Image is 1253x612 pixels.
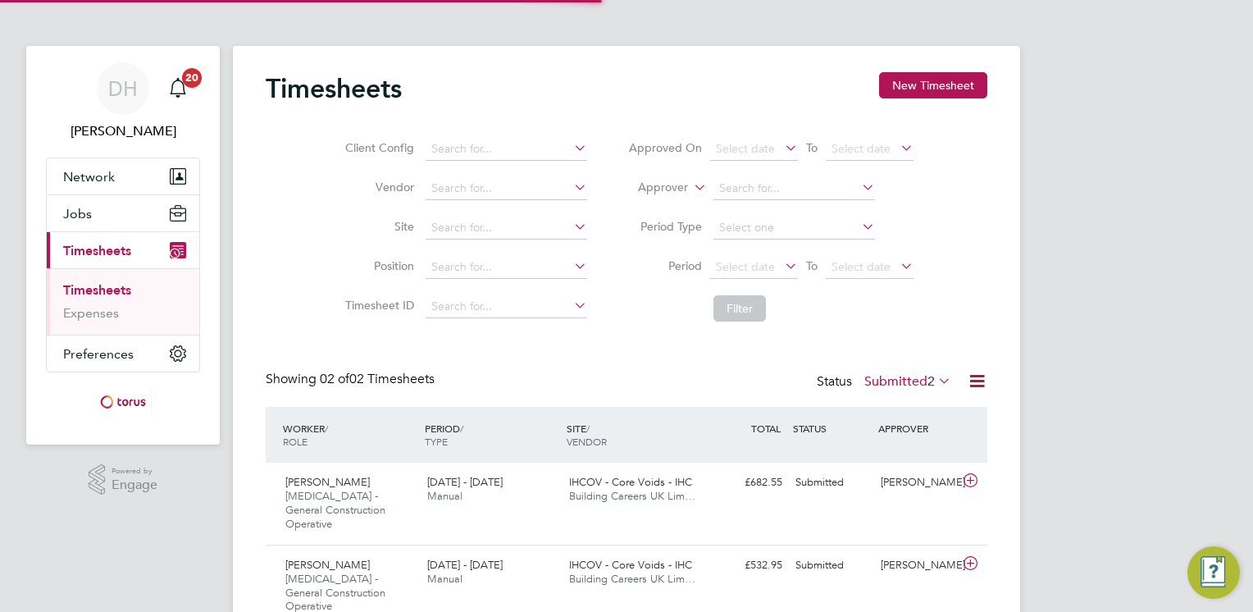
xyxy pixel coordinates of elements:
img: torus-logo-retina.png [94,389,152,415]
label: Approver [614,180,688,196]
a: Powered byEngage [89,464,158,496]
span: To [801,137,822,158]
input: Select one [713,217,875,240]
label: Submitted [864,373,951,390]
div: Submitted [789,469,874,496]
span: Network [63,169,115,185]
a: Go to home page [46,389,200,415]
div: [PERSON_NAME] [874,552,959,579]
span: To [801,255,822,276]
span: 20 [182,68,202,88]
span: Select date [716,141,775,156]
span: Select date [832,259,891,274]
span: Jobs [63,206,92,222]
div: PERIOD [421,413,563,456]
span: Building Careers UK Lim… [569,489,695,503]
input: Search for... [426,295,587,318]
a: Timesheets [63,282,131,298]
label: Period Type [628,219,702,234]
button: Network [47,158,199,194]
div: Status [817,371,955,394]
a: DH[PERSON_NAME] [46,62,200,141]
span: [DATE] - [DATE] [427,475,503,489]
span: TOTAL [751,422,781,435]
span: ROLE [283,435,308,448]
span: 02 of [320,371,349,387]
span: / [460,422,463,435]
button: Timesheets [47,232,199,268]
div: [PERSON_NAME] [874,469,959,496]
div: WORKER [279,413,421,456]
span: Manual [427,572,462,586]
span: [PERSON_NAME] [285,558,370,572]
span: Building Careers UK Lim… [569,572,695,586]
span: VENDOR [567,435,607,448]
span: Select date [716,259,775,274]
label: Position [340,258,414,273]
span: 02 Timesheets [320,371,435,387]
div: £682.55 [704,469,789,496]
label: Approved On [628,140,702,155]
div: APPROVER [874,413,959,443]
a: Expenses [63,305,119,321]
input: Search for... [426,256,587,279]
label: Vendor [340,180,414,194]
button: New Timesheet [879,72,987,98]
label: Timesheet ID [340,298,414,313]
span: Engage [112,478,157,492]
label: Site [340,219,414,234]
label: Client Config [340,140,414,155]
span: TYPE [425,435,448,448]
span: / [586,422,590,435]
div: £532.95 [704,552,789,579]
span: Powered by [112,464,157,478]
input: Search for... [426,177,587,200]
button: Filter [713,295,766,322]
span: Select date [832,141,891,156]
div: SITE [563,413,704,456]
span: Preferences [63,346,134,362]
span: [PERSON_NAME] [285,475,370,489]
span: 2 [927,373,935,390]
span: [DATE] - [DATE] [427,558,503,572]
span: DH [108,78,138,99]
span: Darren Hurst [46,121,200,141]
button: Jobs [47,195,199,231]
button: Engage Resource Center [1187,546,1240,599]
div: Timesheets [47,268,199,335]
div: Showing [266,371,438,388]
span: Timesheets [63,243,131,258]
span: / [325,422,328,435]
nav: Main navigation [26,46,220,445]
span: Manual [427,489,462,503]
input: Search for... [713,177,875,200]
a: 20 [162,62,194,115]
input: Search for... [426,217,587,240]
input: Search for... [426,138,587,161]
button: Preferences [47,336,199,372]
span: [MEDICAL_DATA] - General Construction Operative [285,489,385,531]
span: IHCOV - Core Voids - IHC [569,475,692,489]
div: Submitted [789,552,874,579]
span: IHCOV - Core Voids - IHC [569,558,692,572]
h2: Timesheets [266,72,402,105]
div: STATUS [789,413,874,443]
label: Period [628,258,702,273]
